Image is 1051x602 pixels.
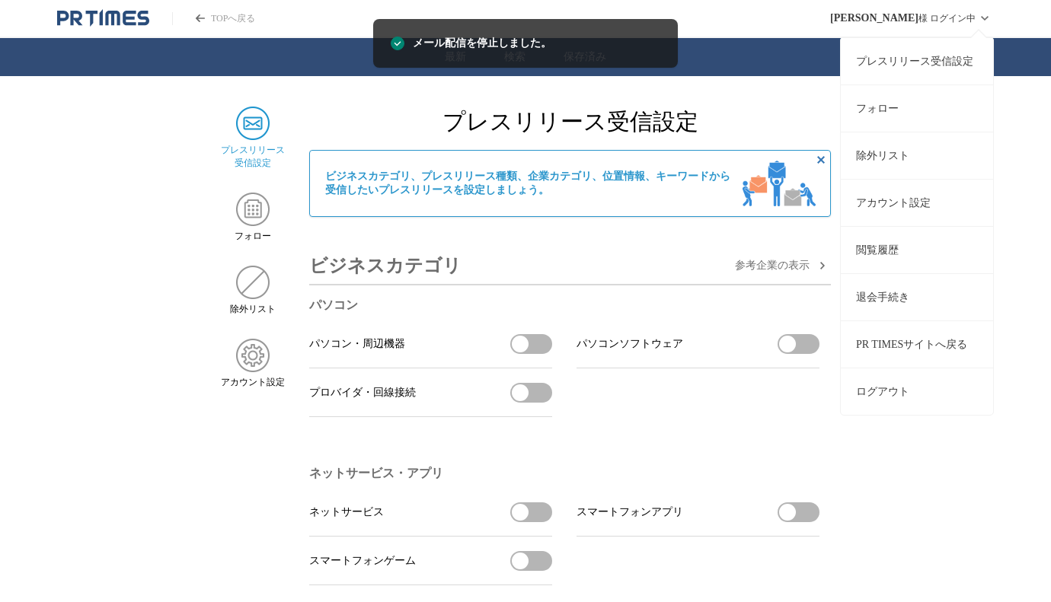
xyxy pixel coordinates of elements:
span: スマートフォンアプリ [577,505,683,519]
img: プレスリリース 受信設定 [236,107,270,140]
a: アカウント設定アカウント設定 [220,339,285,389]
span: メール配信を停止しました。 [413,35,551,52]
button: 非表示にする [812,151,830,169]
h3: パソコン [309,298,819,314]
span: スマートフォンゲーム [309,554,416,568]
button: ログアウト [841,368,993,415]
span: プレスリリース 受信設定 [221,144,285,170]
a: 退会手続き [841,273,993,320]
img: フォロー [236,193,270,226]
span: パソコン・周辺機器 [309,337,405,351]
a: PR TIMESのトップページはこちら [57,9,149,27]
a: フォローフォロー [220,193,285,243]
span: ネットサービス [309,505,384,519]
img: アカウント設定 [236,339,270,372]
span: フォロー [235,230,271,243]
span: 除外リスト [230,303,276,316]
span: [PERSON_NAME] [830,12,918,24]
a: プレスリリース 受信設定プレスリリース 受信設定 [220,107,285,170]
a: フォロー [841,84,993,132]
span: プロバイダ・回線接続 [309,386,416,400]
h3: ネットサービス・アプリ [309,466,819,482]
span: ビジネスカテゴリ、プレスリリース種類、企業カテゴリ、位置情報、キーワードから 受信したいプレスリリースを設定しましょう。 [325,170,730,197]
h3: ビジネスカテゴリ [309,247,462,284]
img: 除外リスト [236,266,270,299]
a: アカウント設定 [841,179,993,226]
button: 参考企業の表示 [735,256,831,275]
a: プレスリリース受信設定 [841,37,993,84]
a: PR TIMESのトップページはこちら [172,12,255,25]
a: PR TIMESサイトへ戻る [841,320,993,368]
span: 参考企業の 表示 [735,259,810,272]
h2: プレスリリース受信設定 [309,107,831,138]
span: パソコンソフトウェア [577,337,683,351]
a: 閲覧履歴 [841,226,993,273]
a: 除外リスト [841,132,993,179]
span: アカウント設定 [221,376,285,389]
a: 除外リスト除外リスト [220,266,285,316]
